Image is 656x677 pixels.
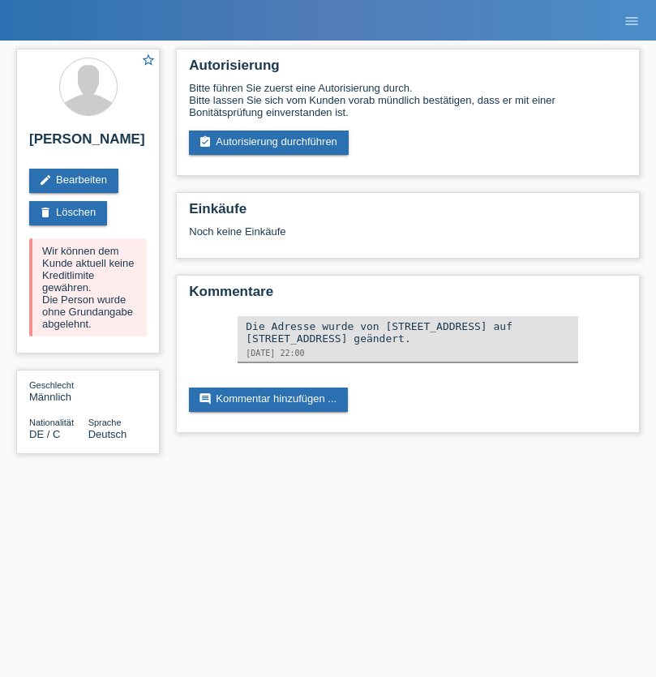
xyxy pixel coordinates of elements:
span: Geschlecht [29,380,74,390]
span: Deutschland / C / 27.04.2012 [29,428,60,440]
i: assignment_turned_in [199,135,212,148]
i: comment [199,392,212,405]
i: menu [624,13,640,29]
h2: Autorisierung [189,58,627,82]
a: commentKommentar hinzufügen ... [189,388,348,412]
div: [DATE] 22:00 [246,349,570,358]
span: Nationalität [29,418,74,427]
a: editBearbeiten [29,169,118,193]
i: delete [39,206,52,219]
div: Die Adresse wurde von [STREET_ADDRESS] auf [STREET_ADDRESS] geändert. [246,320,570,345]
a: deleteLöschen [29,201,107,225]
div: Wir können dem Kunde aktuell keine Kreditlimite gewähren. Die Person wurde ohne Grundangabe abgel... [29,238,147,336]
div: Bitte führen Sie zuerst eine Autorisierung durch. Bitte lassen Sie sich vom Kunden vorab mündlich... [189,82,627,118]
h2: Kommentare [189,284,627,308]
span: Deutsch [88,428,127,440]
a: menu [615,15,648,25]
a: star_border [141,53,156,70]
a: assignment_turned_inAutorisierung durchführen [189,131,349,155]
div: Noch keine Einkäufe [189,225,627,250]
div: Männlich [29,379,88,403]
span: Sprache [88,418,122,427]
h2: [PERSON_NAME] [29,131,147,156]
i: star_border [141,53,156,67]
i: edit [39,174,52,186]
h2: Einkäufe [189,201,627,225]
